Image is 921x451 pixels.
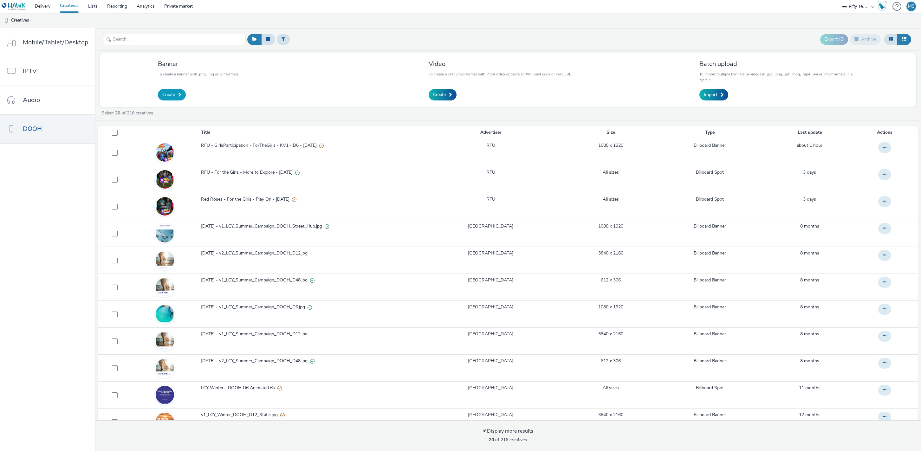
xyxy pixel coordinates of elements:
[201,142,319,149] span: RFU - GirlsParticipation - ForTheGirls - KV1 - D6 - [DATE]
[308,304,312,311] div: Valid
[156,359,174,377] img: dcc0b741-51c9-4c12-8f21-e670b37ab8bb.jpg
[2,3,26,10] img: undefined Logo
[277,385,282,391] div: Partially valid
[799,385,820,391] div: 24 September 2024, 12:51
[156,298,174,331] img: 8a9b5cf4-4312-4f54-ae1c-0b5a17f9568d.jpg
[799,385,820,391] span: 11 months
[23,67,37,76] span: IPTV
[486,196,495,203] a: RFU
[310,277,315,284] div: Valid
[800,304,819,310] a: 8 January 2025, 11:13
[799,412,820,418] a: 5 September 2024, 17:03
[468,385,513,391] a: [GEOGRAPHIC_DATA]
[201,358,310,364] span: [DATE] - v2_LCY_Summer_Campaign_DOOH_D48.jpg
[908,2,915,11] div: MS
[468,250,513,256] a: [GEOGRAPHIC_DATA]
[468,277,513,283] a: [GEOGRAPHIC_DATA]
[201,412,413,421] a: v1_LCY_Winter_DOOH_D12_Static.jpgPartially valid
[765,126,854,139] th: Last update
[23,124,42,133] span: DOOH
[797,142,822,148] span: about 1 hour
[694,412,726,418] a: Billboard Banner
[799,412,820,418] span: 12 months
[603,169,619,176] a: All sizes
[800,331,819,337] a: 8 January 2025, 11:13
[201,385,277,391] span: LCY Winter - DOOH D6 Animated 6s
[201,277,310,283] span: [DATE] - v1_LCY_Summer_Campaign_DOOH_D48.jpg
[654,126,765,139] th: Type
[699,89,728,100] a: Import
[156,190,174,223] img: 66f1ea5d-d52a-456f-8622-899826661011.jpg
[696,196,724,203] a: Billboard Spot
[201,223,413,233] a: [DATE] - v1_LCY_Summer_Campaign_DOOH_Street_Hub.jpgValid
[696,385,724,391] a: Billboard Spot
[601,358,621,364] a: 612 x 306
[201,169,413,179] a: RFU - For the Girls - More to Explore - [DATE]Valid
[694,304,726,310] a: Billboard Banner
[568,126,654,139] th: Size
[414,126,568,139] th: Advertiser
[699,60,858,68] h3: Batch upload
[800,223,819,229] span: 8 months
[23,95,40,105] span: Audio
[803,169,816,175] span: 3 days
[158,89,186,100] a: Create
[877,1,889,11] a: Hawk Academy
[468,304,513,310] a: [GEOGRAPHIC_DATA]
[694,142,726,149] a: Billboard Banner
[156,217,174,250] img: c933c27c-6026-4438-ab71-a038a6fe6b97.jpg
[156,379,174,411] img: b691170f-e4bc-4d74-a102-824cbbb79b7e.jpg
[803,169,816,176] a: 18 August 2025, 11:16
[486,169,495,176] a: RFU
[201,196,413,206] a: Red Roses - For the Girls - Play On - [DATE]Partially valid
[601,277,621,283] a: 612 x 306
[884,34,898,45] button: Grid
[310,358,315,364] div: Valid
[694,277,726,283] a: Billboard Banner
[201,223,325,229] span: [DATE] - v1_LCY_Summer_Campaign_DOOH_Street_Hub.jpg
[101,110,156,116] a: Select of 216 creatives
[429,60,572,68] h3: Video
[877,1,887,11] img: Hawk Academy
[699,71,858,83] p: To import multiple banners or videos in .jpg, .png, .gif, .mpg, .mp4, .avi or .mov formats in a z...
[201,304,413,313] a: [DATE] - v1_LCY_Summer_Campaign_DOOH_D6.jpgValid
[201,331,413,340] a: [DATE] - v1_LCY_Summer_Campaign_DOOH_D12.jpg
[156,332,174,350] img: 6da75613-f440-4d96-b643-7d37d49b6d0b.jpg
[694,358,726,364] a: Billboard Banner
[162,92,175,98] span: Create
[292,196,296,203] div: Partially valid
[201,250,413,260] a: [DATE] - v2_LCY_Summer_Campaign_DOOH_D12.jpg
[797,142,822,149] a: 21 August 2025, 12:50
[433,92,446,98] span: Create
[158,60,240,68] h3: Banner
[319,142,324,149] div: Partially valid
[156,278,174,296] img: a7a1bf48-8866-4074-a77f-9329368dabd7.jpg
[598,223,623,229] a: 1080 x 1920
[598,304,623,310] a: 1080 x 1920
[694,223,726,229] a: Billboard Banner
[325,223,329,230] div: Valid
[694,331,726,337] a: Billboard Banner
[201,277,413,287] a: [DATE] - v1_LCY_Summer_Campaign_DOOH_D48.jpgValid
[201,196,292,203] span: Red Roses - For the Girls - Play On - [DATE]
[704,92,717,98] span: Import
[103,34,246,45] input: Search...
[800,223,819,229] a: 8 January 2025, 11:13
[201,142,413,152] a: RFU - GirlsParticipation - ForTheGirls - KV1 - D6 - [DATE]Partially valid
[429,89,457,100] a: Create
[800,358,819,364] span: 8 months
[694,250,726,256] a: Billboard Banner
[897,34,911,45] button: Table
[115,110,120,116] strong: 20
[156,413,174,431] img: 43243f85-71b7-4dab-bf7d-9f550cdf1c44.jpg
[598,412,623,418] a: 3840 x 2160
[803,196,816,203] a: 18 August 2025, 9:38
[598,331,623,337] a: 3840 x 2160
[201,250,310,256] span: [DATE] - v2_LCY_Summer_Campaign_DOOH_D12.jpg
[201,385,413,394] a: LCY Winter - DOOH D6 Animated 6sPartially valid
[489,437,494,443] strong: 20
[3,17,10,24] img: dooh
